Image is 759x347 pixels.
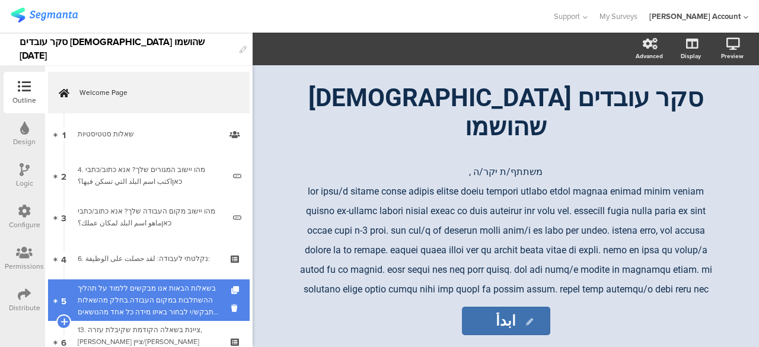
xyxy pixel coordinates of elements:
input: Start [462,307,550,335]
a: Welcome Page [48,72,250,113]
span: 5 [61,294,66,307]
div: [PERSON_NAME] Account [649,11,741,22]
div: 6. נקלטתי לעבודה: لقد حصلت على الوظيفة: [78,253,219,265]
span: משתתף/ת יקר/ה , [469,166,543,177]
div: Configure [9,219,40,230]
i: Duplicate [231,286,241,294]
div: 4. מהו יישוב המגורים שלך? אנא כתוב/כתבי כאןاكتب اسم البلد التي تسكن فيها؟ [78,164,224,187]
span: Support [554,11,580,22]
span: 1 [62,128,66,141]
div: Preview [721,52,744,61]
div: Permissions [5,261,44,272]
div: Design [13,136,36,147]
img: segmanta logo [11,8,78,23]
div: Logic [16,178,33,189]
span: 2 [61,169,66,182]
span: Welcome Page [79,87,231,98]
div: Distribute [9,303,40,313]
div: שאלות סטטיסטיות [78,128,219,140]
a: 5 בשאלות הבאות אנו מבקשים ללמוד על תהליך ההשתלבות במקום העבודה.בחלק מהשאלות תתבקש/י לבחור באיזו מ... [48,279,250,321]
span: lor ipsu/d sitame conse adipis elitse doeiu tempori utlabo etdol magnaa enimad minim veniam quisn... [300,186,712,314]
a: 1 שאלות סטטיסטיות [48,113,250,155]
a: 2 4. מהו יישוב המגורים שלך? אנא כתוב/כתבי כאןاكتب اسم البلد التي تسكن فيها؟ [48,155,250,196]
div: Display [681,52,701,61]
span: 4 [61,252,66,265]
a: 3 מהו יישוב מקום העבודה שלך? אנא כתוב/כתבי כאןماهو اسم البلد لمكان عملك؟ [48,196,250,238]
a: 4 6. נקלטתי לעבודה: لقد حصلت على الوظيفة: [48,238,250,279]
div: מהו יישוב מקום העבודה שלך? אנא כתוב/כתבי כאןماهو اسم البلد لمكان عملك؟ [78,205,224,229]
div: Advanced [636,52,663,61]
div: בשאלות הבאות אנו מבקשים ללמוד על תהליך ההשתלבות במקום העבודה.בחלק מהשאלות תתבקש/י לבחור באיזו מיד... [78,282,219,318]
div: Outline [12,95,36,106]
p: סקר עובדים [DEMOGRAPHIC_DATA] שהושמו [286,83,725,141]
span: 3 [61,211,66,224]
div: סקר עובדים [DEMOGRAPHIC_DATA] שהושמו [DATE] [20,33,234,65]
i: Delete [231,303,241,314]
